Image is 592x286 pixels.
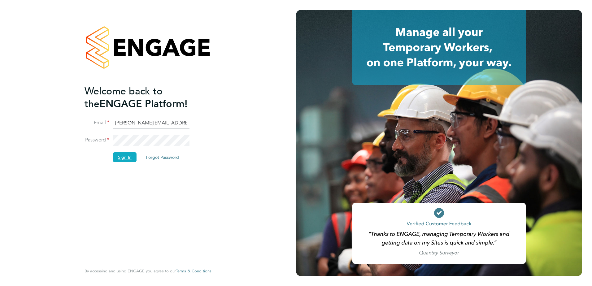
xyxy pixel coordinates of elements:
[176,269,211,274] a: Terms & Conditions
[85,85,163,110] span: Welcome back to the
[141,152,184,162] button: Forgot Password
[176,268,211,274] span: Terms & Conditions
[85,85,205,110] h2: ENGAGE Platform!
[85,137,109,143] label: Password
[113,118,189,129] input: Enter your work email...
[85,119,109,126] label: Email
[85,268,211,274] span: By accessing and using ENGAGE you agree to our
[113,152,137,162] button: Sign In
